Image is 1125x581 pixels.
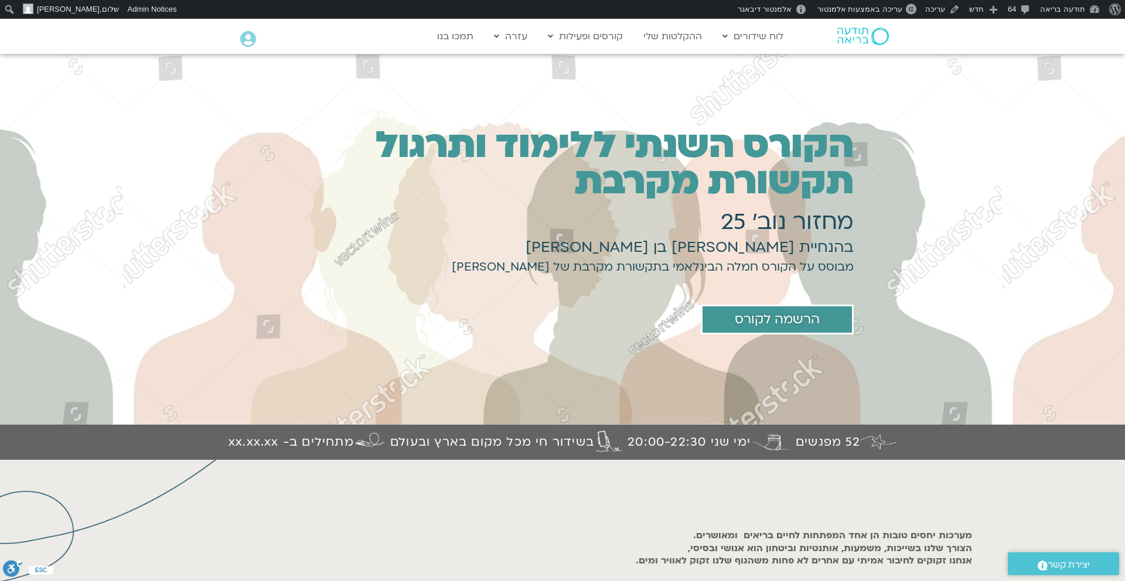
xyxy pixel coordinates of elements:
a: יצירת קשר [1008,552,1119,575]
b: מערכות יחסים טובות הן אחד המפתחות לחיים בריאים ומאושרים. [693,529,972,542]
h1: 52 מפגשים [796,433,860,451]
a: לוח שידורים [717,25,789,47]
a: עזרה [488,25,533,47]
b: הצורך שלנו בשייכות, משמעות, אותנטיות וביטחון הוא אנושי ובסיסי, [688,542,972,555]
a: תמכו בנו [431,25,479,47]
h1: ימי שני 20:00-22:30 [628,433,751,451]
span: עריכה באמצעות אלמנטור [817,5,902,13]
b: אנחנו זקוקים לחיבור אמיתי עם אחרים לא פחות משהגוף שלנו זקוק לאוויר ומים. [636,554,972,567]
h1: מחזור נוב׳ 25 [373,206,854,238]
span: [PERSON_NAME] [37,5,100,13]
h1: הקורס השנתי ללימוד ותרגול תקשורת מקרבת [373,127,854,200]
span: הרשמה לקורס [735,312,820,327]
h1: בשידור חי מכל מקום בארץ ובעולם [390,433,594,451]
h1: מבוסס על הקורס חמלה הבינלאמי בתקשורת מקרבת של [PERSON_NAME] [373,265,854,269]
h1: מתחילים ב- xx.xx.xx [229,433,354,451]
a: הרשמה לקורס [701,305,854,334]
img: תודעה בריאה [837,28,889,45]
h1: בהנחיית [PERSON_NAME] בן [PERSON_NAME] [373,245,854,250]
a: ההקלטות שלי [637,25,708,47]
span: יצירת קשר [1048,557,1090,573]
a: קורסים ופעילות [542,25,629,47]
